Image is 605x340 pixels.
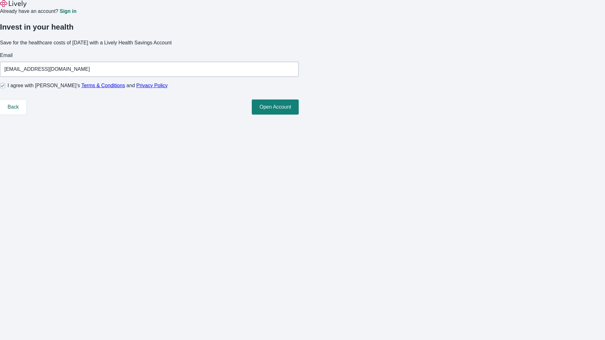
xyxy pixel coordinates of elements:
a: Sign in [60,9,76,14]
a: Privacy Policy [136,83,168,88]
span: I agree with [PERSON_NAME]’s and [8,82,168,89]
button: Open Account [252,99,299,115]
a: Terms & Conditions [81,83,125,88]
